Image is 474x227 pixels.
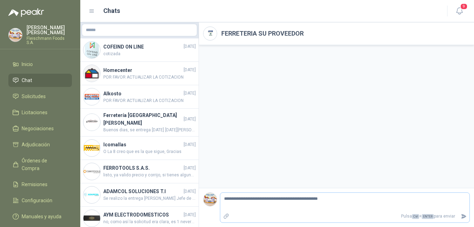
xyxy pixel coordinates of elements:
[8,106,72,119] a: Licitaciones
[80,62,199,85] a: Company LogoHomecenter[DATE]POR FAVOR ACTUALIZAR LA COTIZACION
[184,67,196,73] span: [DATE]
[80,160,199,183] a: Company LogoFERROTOOLS S.A.S.[DATE]listo, ya valido precio y corrijo, si tienes alguna duda llama...
[460,3,468,10] span: 9
[103,172,196,178] span: listo, ya valido precio y corrijo, si tienes alguna duda llamame al 3132798393
[80,109,199,137] a: Company LogoFerretería [GEOGRAPHIC_DATA][PERSON_NAME][DATE]Buenos dias, se entrega [DATE] [DATE][...
[184,90,196,97] span: [DATE]
[80,183,199,207] a: Company LogoADAMCOL SOLUCIONES T.I[DATE]Se realizo la entrega [PERSON_NAME] Jefe de recursos huma...
[103,164,182,172] h4: FERROTOOLS S.A.S.
[412,214,419,219] span: Ctrl
[8,138,72,151] a: Adjudicación
[22,181,47,188] span: Remisiones
[22,157,65,172] span: Órdenes de Compra
[103,141,182,148] h4: Icomallas
[80,137,199,160] a: Company LogoIcomallas[DATE]O La 8 creo que es la que sigue, Gracias
[221,29,304,38] h2: FERRETERIA SU PROVEEDOR
[103,90,182,97] h4: Alkosto
[22,125,54,132] span: Negociaciones
[103,43,182,51] h4: COFEIND ON LINE
[27,25,72,35] p: [PERSON_NAME] [PERSON_NAME]
[8,58,72,71] a: Inicio
[83,210,100,227] img: Company Logo
[103,97,196,104] span: POR FAVOR ACTUALIZAR LA COTIZACION
[103,6,120,16] h1: Chats
[22,197,52,204] span: Configuración
[103,111,182,127] h4: Ferretería [GEOGRAPHIC_DATA][PERSON_NAME]
[184,43,196,50] span: [DATE]
[232,210,458,222] p: Pulsa + para enviar
[83,186,100,203] img: Company Logo
[103,219,196,225] span: no, como así la solicitud era clara, es 1 nevera por mes, no las 3 neveras. quedo atenta a que me...
[103,148,196,155] span: O La 8 creo que es la que sigue, Gracias
[103,188,182,195] h4: ADAMCOL SOLUCIONES T.I
[103,74,196,81] span: POR FAVOR ACTUALIZAR LA COTIZACION
[22,60,33,68] span: Inicio
[103,51,196,57] span: cotizada
[8,210,72,223] a: Manuales y ayuda
[83,114,100,131] img: Company Logo
[80,85,199,109] a: Company LogoAlkosto[DATE]POR FAVOR ACTUALIZAR LA COTIZACION
[9,28,22,42] img: Company Logo
[458,210,469,222] button: Enviar
[103,127,196,133] span: Buenos dias, se entrega [DATE] [DATE][PERSON_NAME]
[8,194,72,207] a: Configuración
[8,90,72,103] a: Solicitudes
[8,154,72,175] a: Órdenes de Compra
[83,88,100,105] img: Company Logo
[184,188,196,195] span: [DATE]
[203,27,217,40] img: Company Logo
[103,211,182,219] h4: AYM ELECTRODOMESTICOS
[220,210,232,222] label: Adjuntar archivos
[22,141,50,148] span: Adjudicación
[103,195,196,202] span: Se realizo la entrega [PERSON_NAME] Jefe de recursos humanos, gracias
[422,214,434,219] span: ENTER
[453,5,466,17] button: 9
[103,66,182,74] h4: Homecenter
[184,141,196,148] span: [DATE]
[22,109,47,116] span: Licitaciones
[83,65,100,82] img: Company Logo
[8,74,72,87] a: Chat
[83,42,100,58] img: Company Logo
[184,165,196,171] span: [DATE]
[8,8,44,17] img: Logo peakr
[80,38,199,62] a: Company LogoCOFEIND ON LINE[DATE]cotizada
[203,193,217,206] img: Company Logo
[22,93,46,100] span: Solicitudes
[83,163,100,180] img: Company Logo
[22,76,32,84] span: Chat
[184,212,196,218] span: [DATE]
[27,36,72,45] p: Fleischmann Foods S.A.
[83,140,100,156] img: Company Logo
[184,116,196,123] span: [DATE]
[8,178,72,191] a: Remisiones
[8,122,72,135] a: Negociaciones
[22,213,61,220] span: Manuales y ayuda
